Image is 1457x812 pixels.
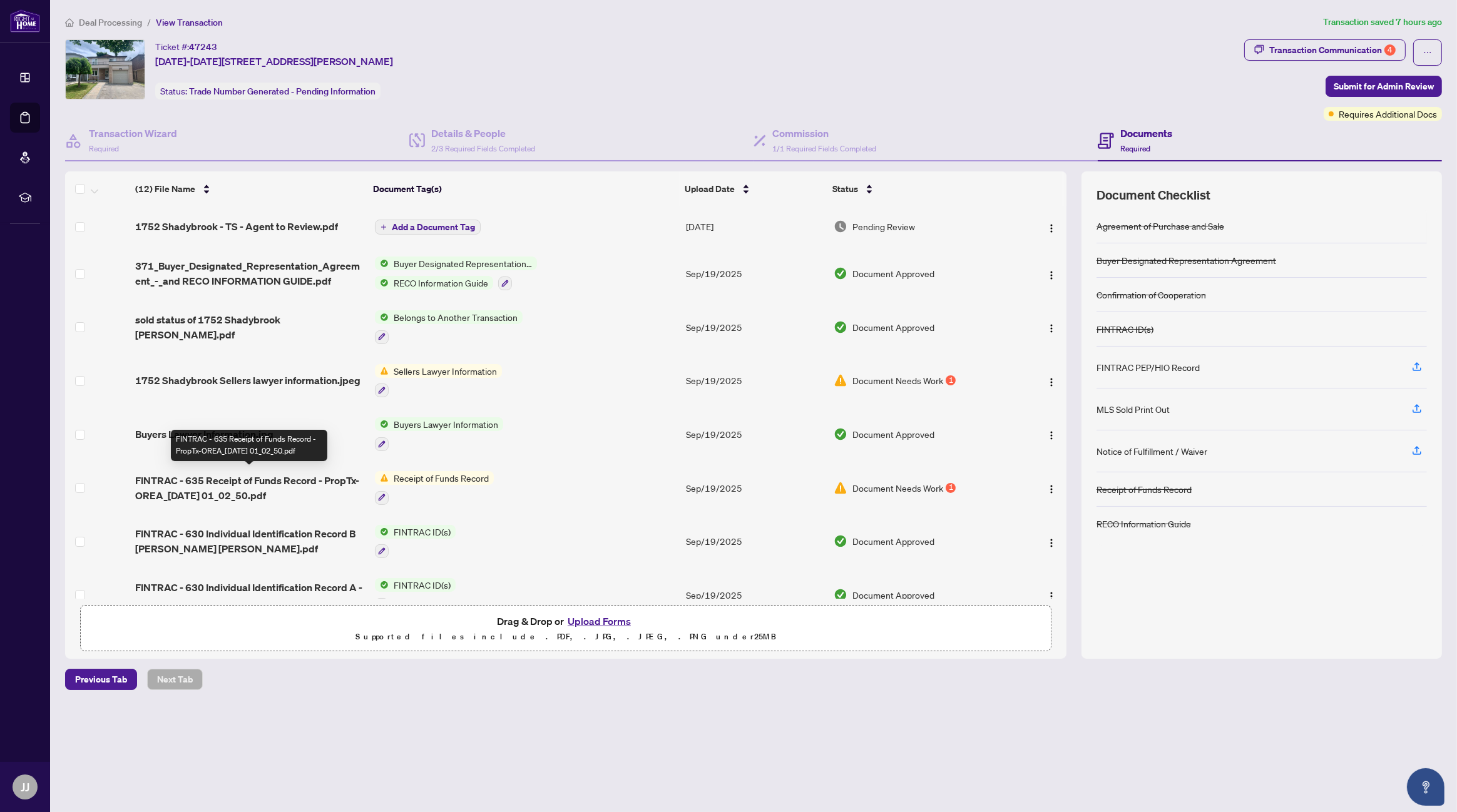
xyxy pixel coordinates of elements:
span: Buyers Lawyer Information [389,417,503,431]
span: Required [89,144,119,153]
span: 371_Buyer_Designated_Representation_Agreement_-_and RECO INFORMATION GUIDE.pdf [135,258,365,288]
span: 1752 Shadybrook Sellers lawyer information.jpeg [135,373,360,388]
button: Logo [1041,216,1061,236]
h4: Documents [1120,126,1172,141]
span: ellipsis [1423,48,1432,57]
img: Document Status [834,266,847,280]
span: Document Needs Work [852,373,943,387]
img: Status Icon [375,525,389,539]
td: Sep/19/2025 [681,407,829,461]
button: Logo [1041,370,1061,390]
article: Transaction saved 7 hours ago [1323,15,1442,29]
img: Logo [1046,323,1056,333]
div: Receipt of Funds Record [1097,482,1192,496]
span: View Transaction [156,17,223,28]
img: IMG-E12225084_1.jpg [66,40,145,99]
span: Add a Document Tag [392,223,475,231]
button: Status IconBuyer Designated Representation AgreementStatus IconRECO Information Guide [375,256,537,290]
div: MLS Sold Print Out [1097,402,1170,416]
span: Status [832,182,858,196]
img: Document Status [834,427,847,441]
p: Supported files include .PDF, .JPG, .JPEG, .PNG under 25 MB [88,629,1043,644]
div: FINTRAC ID(s) [1097,322,1153,336]
td: Sep/19/2025 [681,354,829,408]
img: Logo [1046,223,1056,233]
img: Logo [1046,377,1056,387]
img: Status Icon [375,471,389,485]
td: Sep/19/2025 [681,300,829,354]
div: 4 [1384,44,1396,56]
span: Trade Number Generated - Pending Information [189,86,376,97]
span: 1/1 Required Fields Completed [772,144,876,153]
button: Next Tab [147,669,203,690]
button: Open asap [1407,768,1444,806]
th: Document Tag(s) [368,171,680,206]
img: logo [10,9,40,33]
img: Status Icon [375,364,389,378]
span: Document Checklist [1097,186,1210,204]
button: Status IconBelongs to Another Transaction [375,310,523,344]
img: Document Status [834,481,847,495]
button: Logo [1041,585,1061,605]
button: Submit for Admin Review [1326,76,1442,97]
span: FINTRAC - 630 Individual Identification Record A - [PERSON_NAME].pdf [135,580,365,610]
div: FINTRAC PEP/HIO Record [1097,360,1200,374]
img: Document Status [834,220,847,233]
button: Status IconReceipt of Funds Record [375,471,494,505]
td: Sep/19/2025 [681,246,829,300]
th: Status [827,171,1011,206]
h4: Commission [772,126,876,141]
td: [DATE] [681,206,829,246]
span: 1752 Shadybrook - TS - Agent to Review.pdf [135,219,338,234]
span: Sellers Lawyer Information [389,364,502,378]
button: Add a Document Tag [375,219,481,235]
th: (12) File Name [130,171,369,206]
img: Logo [1046,484,1056,494]
span: Pending Review [852,220,915,233]
span: plus [381,224,387,230]
button: Upload Forms [564,613,635,629]
span: FINTRAC - 630 Individual Identification Record B [PERSON_NAME] [PERSON_NAME].pdf [135,526,365,556]
button: Logo [1041,263,1061,283]
span: sold status of 1752 Shadybrook [PERSON_NAME].pdf [135,312,365,342]
span: Document Approved [852,266,934,280]
button: Status IconFINTRAC ID(s) [375,578,456,612]
span: FINTRAC - 635 Receipt of Funds Record - PropTx-OREA_[DATE] 01_02_50.pdf [135,473,365,503]
img: Logo [1046,538,1056,548]
span: Drag & Drop or [497,613,635,629]
div: Ticket #: [155,39,217,54]
img: Logo [1046,430,1056,440]
span: JJ [21,778,29,796]
th: Upload Date [680,171,827,206]
span: 47243 [189,41,217,53]
div: RECO Information Guide [1097,517,1191,530]
button: Status IconFINTRAC ID(s) [375,525,456,559]
button: Status IconBuyers Lawyer Information [375,417,503,451]
div: 1 [946,375,956,385]
span: Document Approved [852,320,934,334]
button: Logo [1041,317,1061,337]
span: Document Needs Work [852,481,943,495]
span: [DATE]-[DATE][STREET_ADDRESS][PERSON_NAME] [155,54,393,69]
button: Status IconSellers Lawyer Information [375,364,502,398]
td: Sep/19/2025 [681,568,829,622]
span: RECO Information Guide [389,276,493,290]
div: FINTRAC - 635 Receipt of Funds Record - PropTx-OREA_[DATE] 01_02_50.pdf [171,430,327,461]
span: Belongs to Another Transaction [389,310,523,324]
span: Document Approved [852,427,934,441]
img: Status Icon [375,417,389,431]
img: Status Icon [375,256,389,270]
span: Requires Additional Docs [1339,107,1437,121]
span: Buyer Designated Representation Agreement [389,256,537,270]
span: Deal Processing [79,17,142,28]
td: Sep/19/2025 [681,461,829,515]
span: Required [1120,144,1150,153]
img: Document Status [834,588,847,602]
img: Document Status [834,534,847,548]
span: Document Approved [852,588,934,602]
span: Receipt of Funds Record [389,471,494,485]
div: Status: [155,83,381,99]
img: Status Icon [375,578,389,592]
button: Logo [1041,478,1061,498]
div: Buyer Designated Representation Agreement [1097,253,1276,267]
